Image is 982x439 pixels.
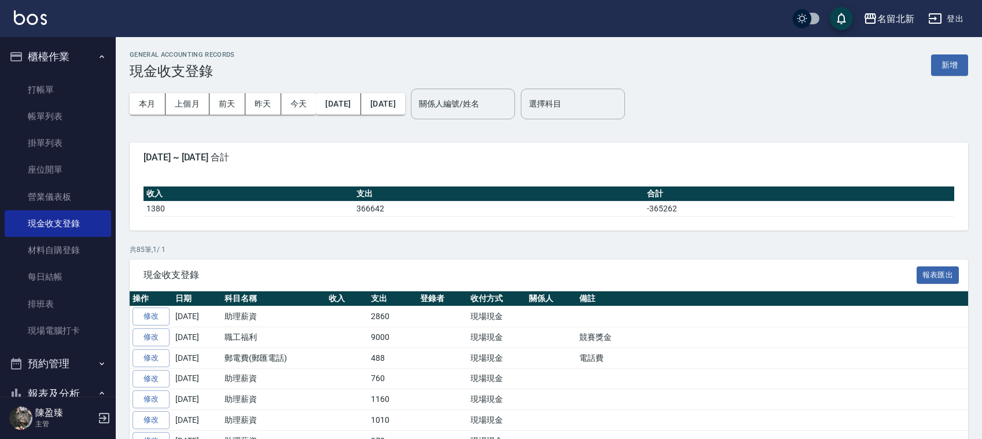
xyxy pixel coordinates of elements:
button: 新增 [931,54,968,76]
button: 前天 [209,93,245,115]
th: 合計 [644,186,954,202]
th: 日期 [172,291,222,306]
td: [DATE] [172,410,222,431]
td: 366642 [354,201,644,216]
th: 備註 [576,291,968,306]
td: 郵電費(郵匯電話) [222,347,326,368]
th: 科目名稱 [222,291,326,306]
img: Person [9,407,32,430]
td: 助理薪資 [222,306,326,327]
td: [DATE] [172,389,222,410]
h5: 陳盈臻 [35,407,94,419]
button: save [830,7,853,30]
a: 每日結帳 [5,264,111,290]
button: [DATE] [361,93,405,115]
button: 本月 [130,93,165,115]
td: 現場現金 [468,389,526,410]
th: 操作 [130,291,172,306]
td: [DATE] [172,347,222,368]
th: 收入 [144,186,354,202]
button: 今天 [281,93,317,115]
p: 主管 [35,419,94,429]
th: 收付方式 [468,291,526,306]
a: 修改 [133,349,170,367]
a: 新增 [931,59,968,70]
td: 現場現金 [468,327,526,348]
span: [DATE] ~ [DATE] 合計 [144,152,954,163]
td: [DATE] [172,368,222,389]
img: Logo [14,10,47,25]
button: [DATE] [316,93,361,115]
button: 報表及分析 [5,379,111,409]
td: 電話費 [576,347,968,368]
span: 現金收支登錄 [144,269,917,281]
a: 修改 [133,328,170,346]
a: 修改 [133,411,170,429]
th: 支出 [368,291,417,306]
a: 修改 [133,370,170,388]
h2: GENERAL ACCOUNTING RECORDS [130,51,235,58]
h3: 現金收支登錄 [130,63,235,79]
a: 報表匯出 [917,269,959,280]
td: [DATE] [172,306,222,327]
td: 1380 [144,201,354,216]
td: 現場現金 [468,306,526,327]
a: 營業儀表板 [5,184,111,210]
td: -365262 [644,201,954,216]
a: 材料自購登錄 [5,237,111,264]
td: 現場現金 [468,368,526,389]
td: 助理薪資 [222,368,326,389]
a: 現場電腦打卡 [5,317,111,344]
div: 名留北新 [877,12,914,26]
a: 座位開單 [5,156,111,183]
td: 競賽獎金 [576,327,968,348]
td: 現場現金 [468,410,526,431]
td: 職工福利 [222,327,326,348]
a: 帳單列表 [5,103,111,130]
p: 共 85 筆, 1 / 1 [130,244,968,255]
td: 760 [368,368,417,389]
button: 報表匯出 [917,266,959,284]
td: 現場現金 [468,347,526,368]
button: 昨天 [245,93,281,115]
a: 現金收支登錄 [5,210,111,237]
td: 助理薪資 [222,389,326,410]
button: 預約管理 [5,349,111,379]
a: 修改 [133,390,170,408]
td: 助理薪資 [222,410,326,431]
td: 2860 [368,306,417,327]
th: 收入 [326,291,368,306]
td: [DATE] [172,327,222,348]
a: 排班表 [5,291,111,317]
td: 1010 [368,410,417,431]
a: 修改 [133,308,170,325]
th: 支出 [354,186,644,202]
a: 打帳單 [5,76,111,103]
td: 488 [368,347,417,368]
td: 1160 [368,389,417,410]
button: 名留北新 [859,7,919,31]
button: 登出 [924,8,968,30]
th: 關係人 [526,291,576,306]
button: 上個月 [165,93,209,115]
button: 櫃檯作業 [5,42,111,72]
a: 掛單列表 [5,130,111,156]
td: 9000 [368,327,417,348]
th: 登錄者 [417,291,468,306]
